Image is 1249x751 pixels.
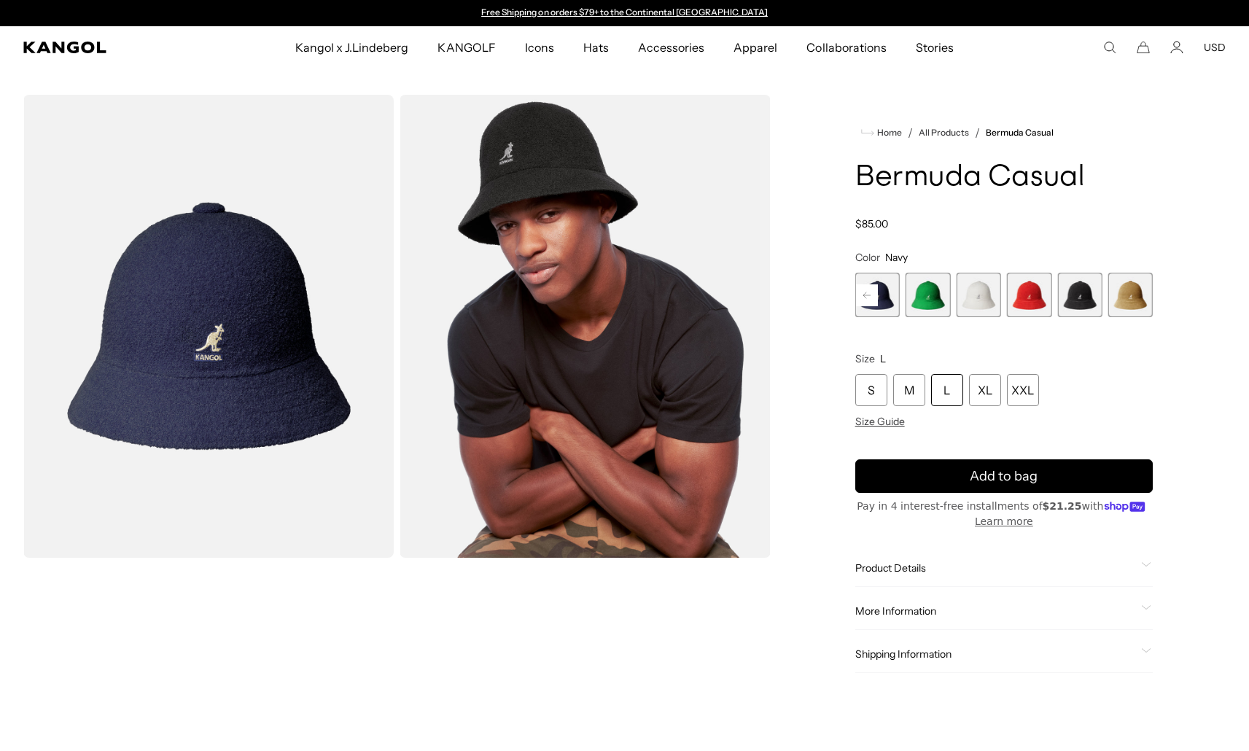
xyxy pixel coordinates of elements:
[23,95,394,558] img: color-navy
[281,26,424,69] a: Kangol x J.Lindeberg
[638,26,704,69] span: Accessories
[792,26,900,69] a: Collaborations
[956,273,1000,317] label: White
[1137,41,1150,54] button: Cart
[956,273,1000,317] div: 9 of 12
[855,217,888,230] span: $85.00
[885,251,908,264] span: Navy
[855,273,900,317] div: 7 of 12
[855,415,905,428] span: Size Guide
[855,561,1135,575] span: Product Details
[1057,273,1102,317] label: Black
[719,26,792,69] a: Apparel
[23,42,195,53] a: Kangol
[919,128,969,138] a: All Products
[855,352,875,365] span: Size
[931,374,963,406] div: L
[475,7,775,19] div: Announcement
[1108,273,1153,317] div: 12 of 12
[1108,273,1153,317] label: Oat
[437,26,495,69] span: KANGOLF
[400,95,770,558] img: black
[1204,41,1226,54] button: USD
[855,374,887,406] div: S
[475,7,775,19] slideshow-component: Announcement bar
[1057,273,1102,317] div: 11 of 12
[969,374,1001,406] div: XL
[906,273,950,317] label: Turf Green
[906,273,950,317] div: 8 of 12
[893,374,925,406] div: M
[1007,273,1051,317] label: Scarlet
[970,467,1038,486] span: Add to bag
[880,352,886,365] span: L
[855,647,1135,661] span: Shipping Information
[1103,41,1116,54] summary: Search here
[855,162,1153,194] h1: Bermuda Casual
[734,26,777,69] span: Apparel
[806,26,886,69] span: Collaborations
[623,26,719,69] a: Accessories
[1170,41,1183,54] a: Account
[902,124,913,141] li: /
[569,26,623,69] a: Hats
[855,604,1135,618] span: More Information
[986,128,1054,138] a: Bermuda Casual
[855,124,1153,141] nav: breadcrumbs
[583,26,609,69] span: Hats
[1007,374,1039,406] div: XXL
[423,26,510,69] a: KANGOLF
[874,128,902,138] span: Home
[855,251,880,264] span: Color
[1007,273,1051,317] div: 10 of 12
[525,26,554,69] span: Icons
[901,26,968,69] a: Stories
[475,7,775,19] div: 1 of 2
[855,273,900,317] label: Navy
[295,26,409,69] span: Kangol x J.Lindeberg
[969,124,980,141] li: /
[481,7,768,17] a: Free Shipping on orders $79+ to the Continental [GEOGRAPHIC_DATA]
[916,26,954,69] span: Stories
[510,26,569,69] a: Icons
[861,126,902,139] a: Home
[855,459,1153,493] button: Add to bag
